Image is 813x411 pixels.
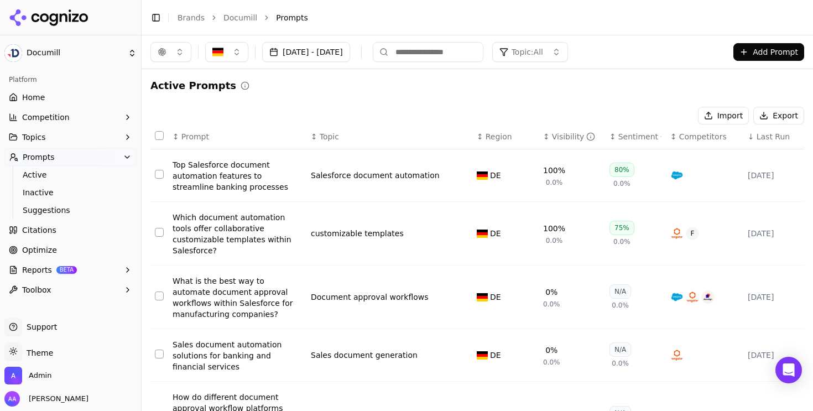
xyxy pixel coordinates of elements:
[4,367,51,384] button: Open organization switcher
[22,132,46,143] span: Topics
[178,13,205,22] a: Brands
[666,124,743,149] th: Competitors
[22,264,52,275] span: Reports
[753,107,804,124] button: Export
[748,170,800,181] div: [DATE]
[686,227,699,240] span: F
[29,371,51,381] span: Admin
[4,391,88,407] button: Open user button
[679,131,727,142] span: Competitors
[477,131,534,142] div: ↕Region
[4,71,137,89] div: Platform
[155,131,164,140] button: Select all rows
[4,108,137,126] button: Competition
[477,351,488,360] img: DE flag
[18,185,123,200] a: Inactive
[670,227,684,240] img: conga
[609,131,661,142] div: ↕Sentiment
[4,241,137,259] a: Optimize
[543,358,560,367] span: 0.0%
[613,237,630,246] span: 0.0%
[18,202,123,218] a: Suggestions
[748,292,800,303] div: [DATE]
[168,124,306,149] th: Prompt
[178,12,782,23] nav: breadcrumb
[173,131,302,142] div: ↕Prompt
[23,152,55,163] span: Prompts
[155,292,164,300] button: Select row 3
[22,225,56,236] span: Citations
[612,301,629,310] span: 0.0%
[4,89,137,106] a: Home
[311,292,429,303] div: Document approval workflows
[477,171,488,180] img: DE flag
[22,244,57,256] span: Optimize
[173,159,302,193] a: Top Salesforce document automation features to streamline banking processes
[311,350,418,361] a: Sales document generation
[698,107,749,124] button: Import
[743,124,804,149] th: Last Run
[490,350,501,361] span: DE
[545,287,557,298] div: 0%
[486,131,512,142] span: Region
[155,350,164,358] button: Select row 4
[609,221,634,235] div: 75%
[23,205,119,216] span: Suggestions
[311,131,468,142] div: ↕Topic
[612,359,629,368] span: 0.0%
[22,321,57,332] span: Support
[155,170,164,179] button: Select row 1
[609,163,634,177] div: 80%
[27,48,123,58] span: Documill
[306,124,472,149] th: Topic
[686,290,699,304] img: conga
[670,290,684,304] img: salesforce
[472,124,539,149] th: Region
[4,128,137,146] button: Topics
[311,228,404,239] a: customizable templates
[56,266,77,274] span: BETA
[276,12,308,23] span: Prompts
[155,228,164,237] button: Select row 2
[4,391,20,407] img: Alp Aysan
[23,169,119,180] span: Active
[605,124,666,149] th: sentiment
[613,179,630,188] span: 0.0%
[22,112,70,123] span: Competition
[512,46,543,58] span: Topic: All
[223,12,257,23] a: Documill
[775,357,802,383] div: Open Intercom Messenger
[477,293,488,301] img: DE flag
[4,367,22,384] img: Admin
[22,92,45,103] span: Home
[212,46,223,58] img: Germany
[670,131,739,142] div: ↕Competitors
[18,167,123,183] a: Active
[311,170,440,181] a: Salesforce document automation
[539,124,605,149] th: brandMentionRate
[262,42,350,62] button: [DATE] - [DATE]
[748,131,800,142] div: ↓Last Run
[4,281,137,299] button: Toolbox
[4,44,22,62] img: Documill
[173,275,302,320] a: What is the best way to automate document approval workflows within Salesforce for manufacturing ...
[173,212,302,256] a: Which document automation tools offer collaborative customizable templates within Salesforce?
[552,131,596,142] div: Visibility
[748,228,800,239] div: [DATE]
[490,170,501,181] span: DE
[22,348,53,357] span: Theme
[490,228,501,239] span: DE
[490,292,501,303] span: DE
[757,131,790,142] span: Last Run
[609,284,631,299] div: N/A
[618,131,661,142] div: Sentiment
[173,339,302,372] a: Sales document automation solutions for banking and financial services
[670,348,684,362] img: conga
